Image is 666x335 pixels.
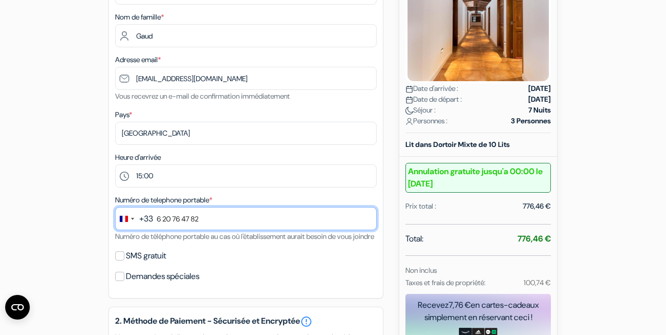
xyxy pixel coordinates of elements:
small: Vous recevrez un e-mail de confirmation immédiatement [115,91,290,101]
label: Numéro de telephone portable [115,195,212,206]
label: Pays [115,109,132,120]
label: Nom de famille [115,12,164,23]
strong: [DATE] [528,94,551,105]
div: 776,46 € [523,201,551,212]
a: error_outline [300,315,312,328]
span: Date de départ : [405,94,462,105]
strong: 7 Nuits [528,105,551,116]
span: Date d'arrivée : [405,83,458,94]
h5: 2. Méthode de Paiement - Sécurisée et Encryptée [115,315,377,328]
strong: 3 Personnes [511,116,551,126]
label: SMS gratuit [126,249,166,263]
input: 6 12 34 56 78 [115,207,377,230]
b: Lit dans Dortoir Mixte de 10 Lits [405,140,510,149]
label: Heure d'arrivée [115,152,161,163]
div: Prix total : [405,201,436,212]
small: Numéro de téléphone portable au cas où l'établissement aurait besoin de vous joindre [115,232,374,241]
span: Personnes : [405,116,448,126]
span: Séjour : [405,105,436,116]
img: calendar.svg [405,96,413,104]
div: +33 [139,213,153,225]
input: Entrer adresse e-mail [115,67,377,90]
img: moon.svg [405,107,413,115]
small: Taxes et frais de propriété: [405,278,486,287]
label: Adresse email [115,54,161,65]
strong: [DATE] [528,83,551,94]
span: 7,76 € [449,300,471,310]
img: calendar.svg [405,85,413,93]
img: user_icon.svg [405,118,413,125]
b: Annulation gratuite jusqu'a 00:00 le [DATE] [405,163,551,193]
label: Demandes spéciales [126,269,199,284]
div: Recevez en cartes-cadeaux simplement en réservant ceci ! [405,299,551,324]
small: Non inclus [405,266,437,275]
strong: 776,46 € [517,233,551,244]
input: Entrer le nom de famille [115,24,377,47]
span: Total: [405,233,423,245]
button: Ouvrir le widget CMP [5,295,30,320]
small: 100,74 € [524,278,551,287]
button: Change country, selected France (+33) [116,208,153,230]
